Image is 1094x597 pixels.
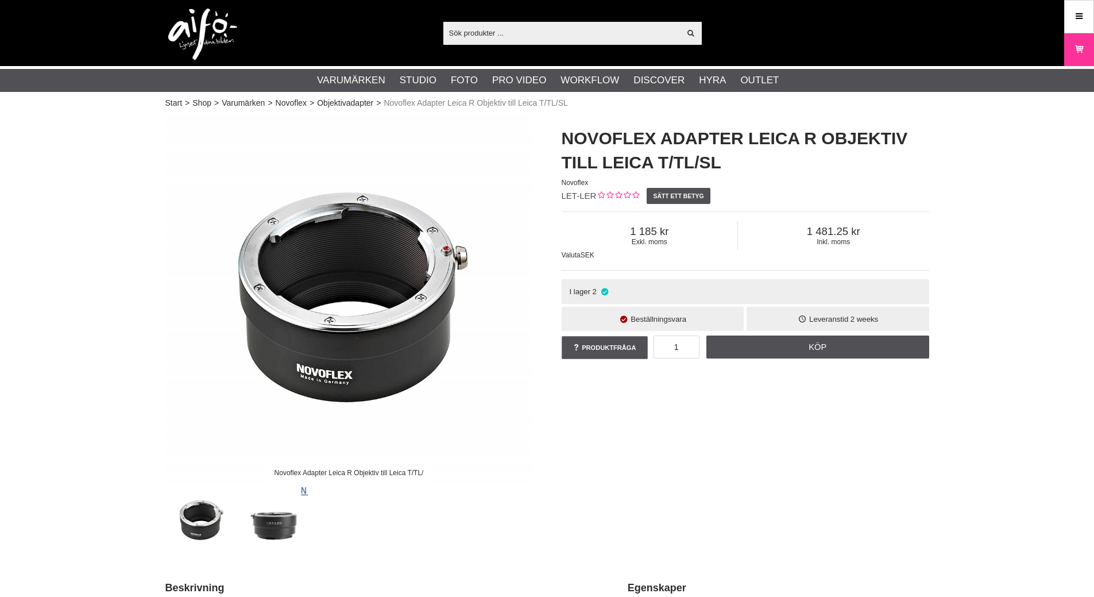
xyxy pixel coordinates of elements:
[268,97,272,109] span: >
[451,73,478,88] a: Foto
[738,238,929,246] span: Inkl. moms
[593,287,597,296] span: 2
[628,581,929,595] h2: Egenskaper
[400,73,436,88] a: Studio
[809,315,848,323] span: Leveranstid
[740,73,779,88] a: Outlet
[166,486,235,555] img: Novoflex Adapter Leica R Objektiv till Leica T/TL/
[443,24,681,41] input: Sök produkter ...
[633,73,685,88] a: Discover
[214,97,219,109] span: >
[168,9,237,60] img: logo.png
[265,463,433,483] div: Novoflex Adapter Leica R Objektiv till Leica T/TL/
[600,287,609,296] i: I lager
[699,73,726,88] a: Hyra
[562,225,738,238] span: 1 185
[222,97,265,109] a: Varumärken
[851,315,878,323] span: 2 weeks
[317,73,385,88] a: Varumärken
[165,115,533,483] img: Novoflex Adapter Leica R Objektiv till Leica T/TL/
[631,315,686,323] span: Beställningsvara
[376,97,381,109] span: >
[562,336,648,359] a: Produktfråga
[562,251,581,259] span: Valuta
[738,225,929,238] span: 1 481.25
[596,190,639,202] div: Kundbetyg: 0
[165,581,599,595] h2: Beskrivning
[562,238,738,246] span: Exkl. moms
[192,97,211,109] a: Shop
[492,73,546,88] a: Pro Video
[647,188,710,204] a: Sätt ett betyg
[240,486,310,555] img: Novoflex adapter Leica R objektiv på Leica T/SL
[384,97,567,109] span: Novoflex Adapter Leica R Objektiv till Leica T/TL/SL
[562,179,589,187] span: Novoflex
[706,336,929,359] a: Köp
[276,97,307,109] a: Novoflex
[581,251,594,259] span: SEK
[317,97,373,109] a: Objektivadapter
[165,97,183,109] a: Start
[569,287,590,296] span: I lager
[562,126,929,175] h1: Novoflex Adapter Leica R Objektiv till Leica T/TL/SL
[310,97,314,109] span: >
[560,73,619,88] a: Workflow
[185,97,190,109] span: >
[562,191,597,201] span: LET-LER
